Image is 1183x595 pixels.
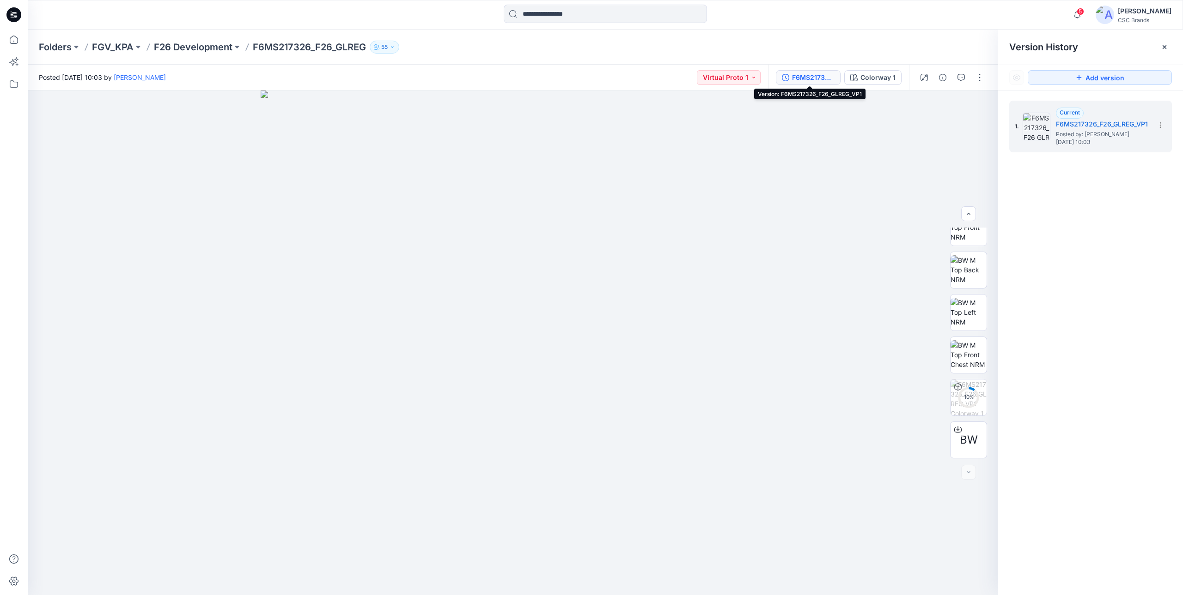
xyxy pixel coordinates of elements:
p: F6MS217326_F26_GLREG [253,41,366,54]
button: 55 [370,41,399,54]
a: F26 Development [154,41,232,54]
span: Version History [1009,42,1078,53]
button: Colorway 1 [844,70,902,85]
p: 55 [381,42,388,52]
img: F6MS217326_F26_GLREG_VP1 Colorway 1 [951,379,987,415]
img: avatar [1096,6,1114,24]
div: CSC Brands [1118,17,1171,24]
div: [PERSON_NAME] [1118,6,1171,17]
span: BW [960,432,978,448]
span: 1. [1015,122,1019,131]
span: Posted by: Mijan Uddin [1056,130,1148,139]
a: Folders [39,41,72,54]
a: [PERSON_NAME] [114,73,166,81]
div: F6MS217326_F26_GLREG_VP1 [792,72,835,83]
button: Details [935,70,950,85]
img: BW M Top Front Chest NRM [951,340,987,369]
div: 10 % [957,393,980,401]
span: [DATE] 10:03 [1056,139,1148,145]
span: Posted [DATE] 10:03 by [39,72,166,82]
button: F6MS217326_F26_GLREG_VP1 [776,70,841,85]
h5: F6MS217326_F26_GLREG_VP1 [1056,119,1148,130]
a: FGV_KPA [92,41,134,54]
span: 5 [1077,8,1084,15]
img: BW M Top Left NRM [951,298,987,327]
span: Current [1060,109,1080,116]
button: Close [1161,43,1168,51]
img: BW M Top Back NRM [951,255,987,284]
img: BW M Top Front NRM [951,213,987,242]
img: F6MS217326_F26_GLREG_VP1 [1023,113,1050,140]
img: eyJhbGciOiJIUzI1NiIsImtpZCI6IjAiLCJzbHQiOiJzZXMiLCJ0eXAiOiJKV1QifQ.eyJkYXRhIjp7InR5cGUiOiJzdG9yYW... [261,90,766,595]
div: Colorway 1 [860,72,896,83]
button: Show Hidden Versions [1009,70,1024,85]
button: Add version [1028,70,1172,85]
